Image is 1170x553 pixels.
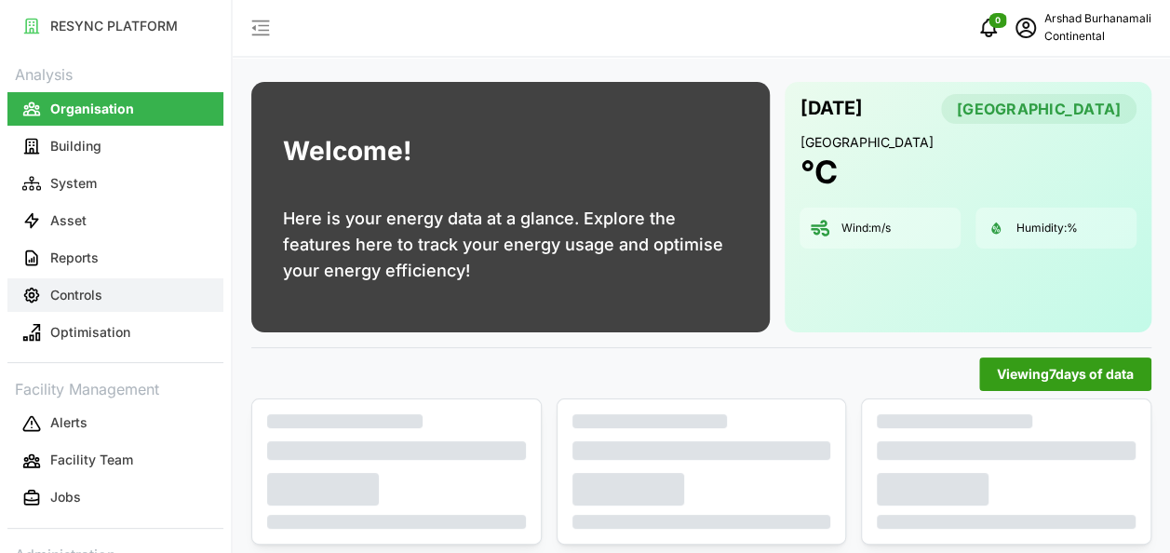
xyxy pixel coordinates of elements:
a: Optimisation [7,314,223,351]
button: Organisation [7,92,223,126]
p: Facility Team [50,451,133,469]
p: Jobs [50,488,81,506]
button: notifications [970,9,1007,47]
p: Building [50,137,101,155]
button: Building [7,129,223,163]
a: Jobs [7,479,223,517]
button: Asset [7,204,223,237]
p: Continental [1044,28,1151,46]
p: [DATE] [800,93,862,124]
a: Alerts [7,405,223,442]
a: Controls [7,276,223,314]
button: RESYNC PLATFORM [7,9,223,43]
a: Organisation [7,90,223,128]
p: Asset [50,211,87,230]
p: System [50,174,97,193]
p: Wind: m/s [841,221,890,236]
p: Reports [50,249,99,267]
p: [GEOGRAPHIC_DATA] [800,133,1136,152]
p: Organisation [50,100,134,118]
a: Facility Team [7,442,223,479]
span: [GEOGRAPHIC_DATA] [957,95,1121,123]
p: Alerts [50,413,87,432]
p: Analysis [7,60,223,87]
span: 0 [995,14,1001,27]
button: Alerts [7,407,223,440]
button: Optimisation [7,316,223,349]
a: System [7,165,223,202]
p: Facility Management [7,374,223,401]
a: Reports [7,239,223,276]
button: schedule [1007,9,1044,47]
p: Arshad Burhanamali [1044,10,1151,28]
p: Humidity: % [1016,221,1078,236]
p: Optimisation [50,323,130,342]
a: Asset [7,202,223,239]
p: Controls [50,286,102,304]
a: Building [7,128,223,165]
p: RESYNC PLATFORM [50,17,178,35]
h1: Welcome! [283,131,411,171]
button: Controls [7,278,223,312]
button: Reports [7,241,223,275]
h1: °C [800,152,837,193]
span: Viewing 7 days of data [997,358,1134,390]
a: RESYNC PLATFORM [7,7,223,45]
button: System [7,167,223,200]
button: Facility Team [7,444,223,478]
button: Jobs [7,481,223,515]
button: Viewing7days of data [979,357,1151,391]
p: Here is your energy data at a glance. Explore the features here to track your energy usage and op... [283,206,738,284]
